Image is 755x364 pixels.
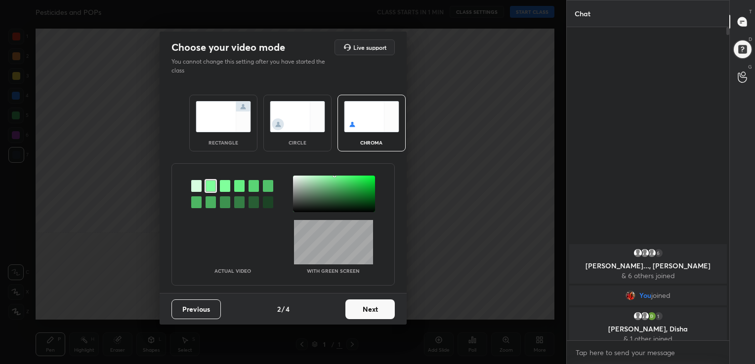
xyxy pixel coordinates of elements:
[352,140,391,145] div: chroma
[171,57,332,75] p: You cannot change this setting after you have started the class
[171,299,221,319] button: Previous
[749,8,752,15] p: T
[278,140,317,145] div: circle
[575,335,721,343] p: & 1 other joined
[567,242,729,341] div: grid
[575,325,721,333] p: [PERSON_NAME], Disha
[282,304,285,314] h4: /
[270,101,325,132] img: circleScreenIcon.acc0effb.svg
[647,311,657,321] img: 3
[749,36,752,43] p: D
[647,248,657,258] img: default.png
[196,101,251,132] img: normalScreenIcon.ae25ed63.svg
[640,311,650,321] img: default.png
[651,291,671,299] span: joined
[626,291,635,300] img: e8264a57f34749feb2a1a1cab8da49a2.jpg
[204,140,243,145] div: rectangle
[307,268,360,273] p: With green screen
[748,63,752,71] p: G
[353,44,386,50] h5: Live support
[639,291,651,299] span: You
[277,304,281,314] h4: 2
[654,248,664,258] div: 6
[575,272,721,280] p: & 6 others joined
[633,311,643,321] img: default.png
[214,268,251,273] p: Actual Video
[654,311,664,321] div: 1
[171,41,285,54] h2: Choose your video mode
[633,248,643,258] img: default.png
[345,299,395,319] button: Next
[286,304,290,314] h4: 4
[567,0,598,27] p: Chat
[344,101,399,132] img: chromaScreenIcon.c19ab0a0.svg
[640,248,650,258] img: default.png
[575,262,721,270] p: [PERSON_NAME]..., [PERSON_NAME]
